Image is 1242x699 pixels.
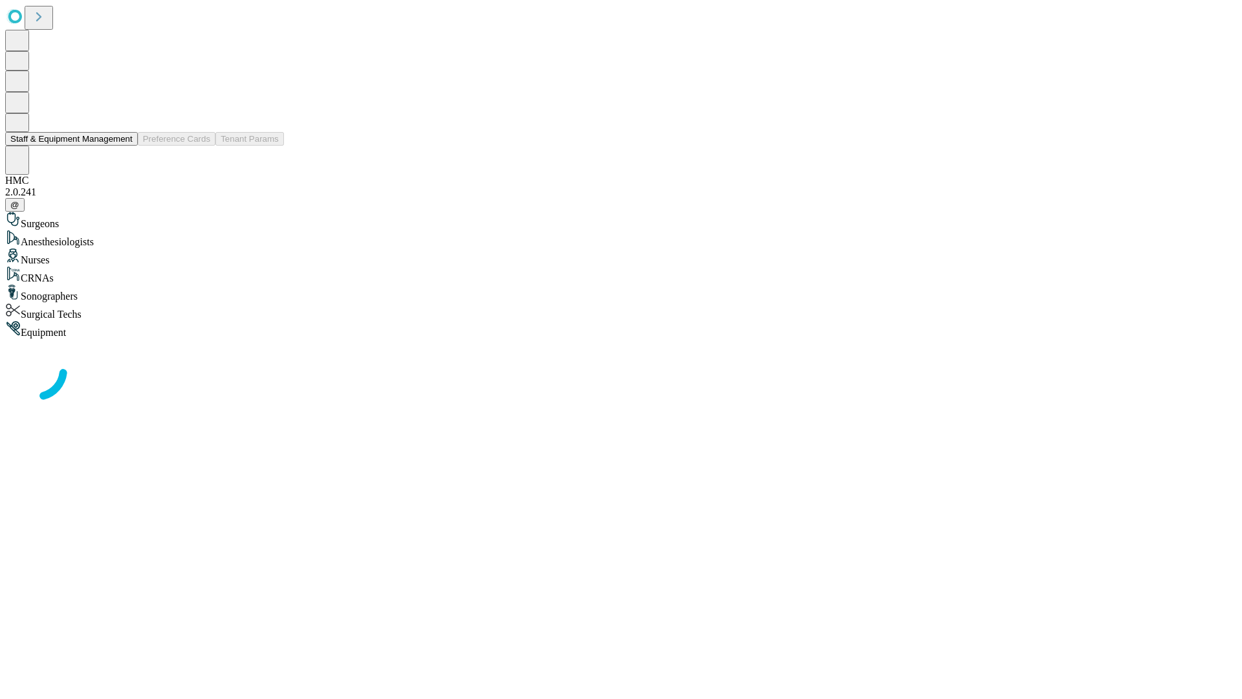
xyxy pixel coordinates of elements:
[5,320,1237,338] div: Equipment
[5,284,1237,302] div: Sonographers
[5,302,1237,320] div: Surgical Techs
[5,175,1237,186] div: HMC
[5,230,1237,248] div: Anesthesiologists
[5,198,25,212] button: @
[5,248,1237,266] div: Nurses
[5,186,1237,198] div: 2.0.241
[10,200,19,210] span: @
[5,132,138,146] button: Staff & Equipment Management
[5,212,1237,230] div: Surgeons
[215,132,284,146] button: Tenant Params
[138,132,215,146] button: Preference Cards
[5,266,1237,284] div: CRNAs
